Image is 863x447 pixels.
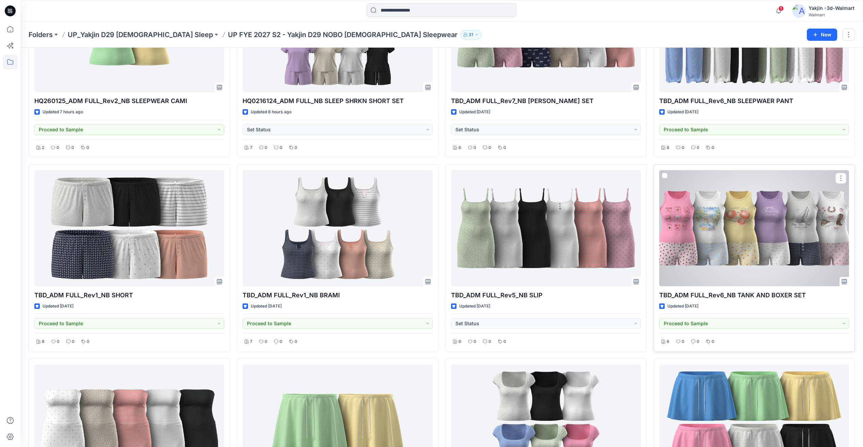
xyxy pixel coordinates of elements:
[250,338,252,345] p: 7
[488,338,491,345] p: 0
[659,291,849,300] p: TBD_ADM FULL_Rev6_NB TANK AND BOXER SET
[243,170,432,286] a: TBD_ADM FULL_Rev1_NB BRAMI
[228,30,458,39] p: UP FYE 2027 S2 - Yakjin D29 NOBO [DEMOGRAPHIC_DATA] Sleepwear
[42,338,45,345] p: 8
[459,338,461,345] p: 6
[280,144,282,151] p: 0
[667,338,669,345] p: 6
[265,338,267,345] p: 0
[243,96,432,106] p: HQ0216124_ADM FULL_NB SLEEP SHRKN SHORT SET
[280,338,282,345] p: 0
[34,291,224,300] p: TBD_ADM FULL_Rev1_NB SHORT
[42,144,44,151] p: 2
[87,338,89,345] p: 0
[697,338,699,345] p: 0
[682,144,684,151] p: 0
[659,96,849,106] p: TBD_ADM FULL_Rev6_NB SLEEPWAER PANT
[667,144,669,151] p: 6
[503,338,506,345] p: 0
[295,144,297,151] p: 0
[72,338,74,345] p: 0
[460,30,482,39] button: 31
[265,144,267,151] p: 0
[809,12,854,17] div: Walmart
[807,29,837,41] button: New
[34,170,224,286] a: TBD_ADM FULL_Rev1_NB SHORT
[503,144,506,151] p: 0
[251,109,292,116] p: Updated 8 hours ago
[469,31,473,38] p: 31
[243,291,432,300] p: TBD_ADM FULL_Rev1_NB BRAMI
[474,338,476,345] p: 0
[682,338,684,345] p: 0
[792,4,806,18] img: avatar
[43,303,73,310] p: Updated [DATE]
[57,338,60,345] p: 0
[459,144,461,151] p: 6
[659,170,849,286] a: TBD_ADM FULL_Rev6_NB TANK AND BOXER SET
[459,109,490,116] p: Updated [DATE]
[68,30,213,39] a: UP_Yakjin D29 [DEMOGRAPHIC_DATA] Sleep
[667,109,698,116] p: Updated [DATE]
[451,96,641,106] p: TBD_ADM FULL_Rev7_NB [PERSON_NAME] SET
[809,4,854,12] div: Yakjin -3d-Walmart
[488,144,491,151] p: 0
[459,303,490,310] p: Updated [DATE]
[667,303,698,310] p: Updated [DATE]
[778,6,784,11] span: 1
[56,144,59,151] p: 0
[29,30,53,39] a: Folders
[474,144,476,151] p: 0
[34,96,224,106] p: HQ260125_ADM FULL_Rev2_NB SLEEPWEAR CAMI
[712,338,714,345] p: 0
[451,291,641,300] p: TBD_ADM FULL_Rev5_NB SLIP
[712,144,714,151] p: 0
[251,303,282,310] p: Updated [DATE]
[71,144,74,151] p: 0
[697,144,699,151] p: 0
[86,144,89,151] p: 0
[451,170,641,286] a: TBD_ADM FULL_Rev5_NB SLIP
[250,144,252,151] p: 7
[295,338,297,345] p: 0
[43,109,83,116] p: Updated 7 hours ago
